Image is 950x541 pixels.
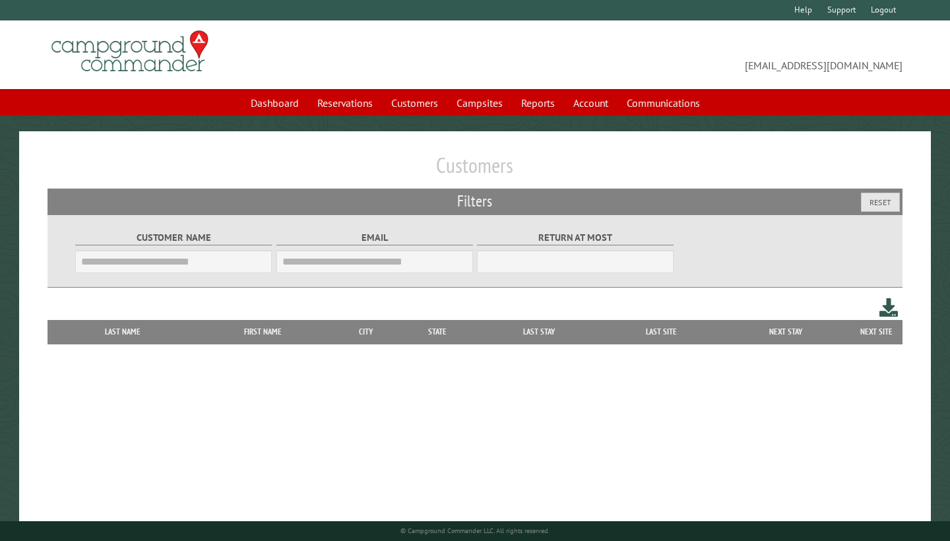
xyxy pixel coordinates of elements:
th: State [398,320,477,344]
h1: Customers [47,152,902,189]
small: © Campground Commander LLC. All rights reserved. [400,526,550,535]
th: First Name [191,320,334,344]
th: Next Site [850,320,902,344]
a: Communications [619,90,708,115]
th: City [334,320,398,344]
th: Last Name [54,320,191,344]
th: Last Site [600,320,722,344]
th: Last Stay [477,320,600,344]
img: Campground Commander [47,26,212,77]
a: Campsites [449,90,511,115]
span: [EMAIL_ADDRESS][DOMAIN_NAME] [475,36,902,73]
a: Reports [513,90,563,115]
a: Reservations [309,90,381,115]
a: Account [565,90,616,115]
a: Dashboard [243,90,307,115]
button: Reset [861,193,900,212]
a: Customers [383,90,446,115]
th: Next Stay [722,320,850,344]
h2: Filters [47,189,902,214]
label: Email [276,230,473,245]
a: Download this customer list (.csv) [879,296,899,320]
label: Customer Name [75,230,272,245]
label: Return at most [477,230,674,245]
